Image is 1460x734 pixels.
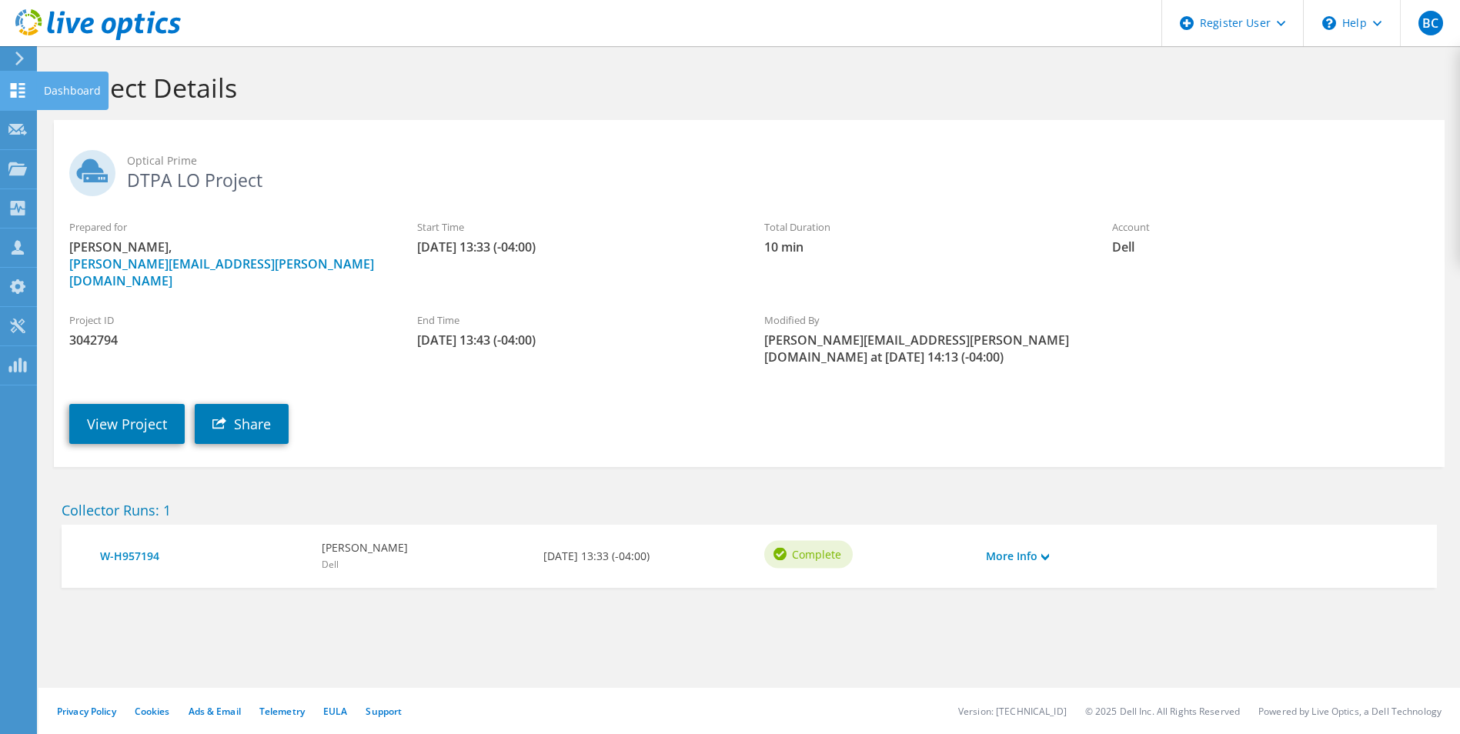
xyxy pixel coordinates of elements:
[259,705,305,718] a: Telemetry
[69,404,185,444] a: View Project
[322,558,339,571] span: Dell
[764,239,1081,255] span: 10 min
[69,332,386,349] span: 3042794
[1322,16,1336,30] svg: \n
[57,705,116,718] a: Privacy Policy
[986,548,1049,565] a: More Info
[69,255,374,289] a: [PERSON_NAME][EMAIL_ADDRESS][PERSON_NAME][DOMAIN_NAME]
[69,239,386,289] span: [PERSON_NAME],
[958,705,1067,718] li: Version: [TECHNICAL_ID]
[417,239,734,255] span: [DATE] 13:33 (-04:00)
[322,539,408,556] b: [PERSON_NAME]
[323,705,347,718] a: EULA
[792,545,841,562] span: Complete
[417,332,734,349] span: [DATE] 13:43 (-04:00)
[195,404,289,444] a: Share
[100,548,306,565] a: W-H957194
[189,705,241,718] a: Ads & Email
[764,332,1081,365] span: [PERSON_NAME][EMAIL_ADDRESS][PERSON_NAME][DOMAIN_NAME] at [DATE] 14:13 (-04:00)
[1418,11,1443,35] span: BC
[36,72,109,110] div: Dashboard
[62,72,1429,104] h1: Project Details
[1112,219,1429,235] label: Account
[543,548,650,565] b: [DATE] 13:33 (-04:00)
[764,219,1081,235] label: Total Duration
[366,705,402,718] a: Support
[1258,705,1442,718] li: Powered by Live Optics, a Dell Technology
[1112,239,1429,255] span: Dell
[764,312,1081,328] label: Modified By
[69,150,1429,189] h2: DTPA LO Project
[69,312,386,328] label: Project ID
[417,312,734,328] label: End Time
[417,219,734,235] label: Start Time
[1085,705,1240,718] li: © 2025 Dell Inc. All Rights Reserved
[127,152,1429,169] span: Optical Prime
[135,705,170,718] a: Cookies
[62,502,1437,519] h2: Collector Runs: 1
[69,219,386,235] label: Prepared for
